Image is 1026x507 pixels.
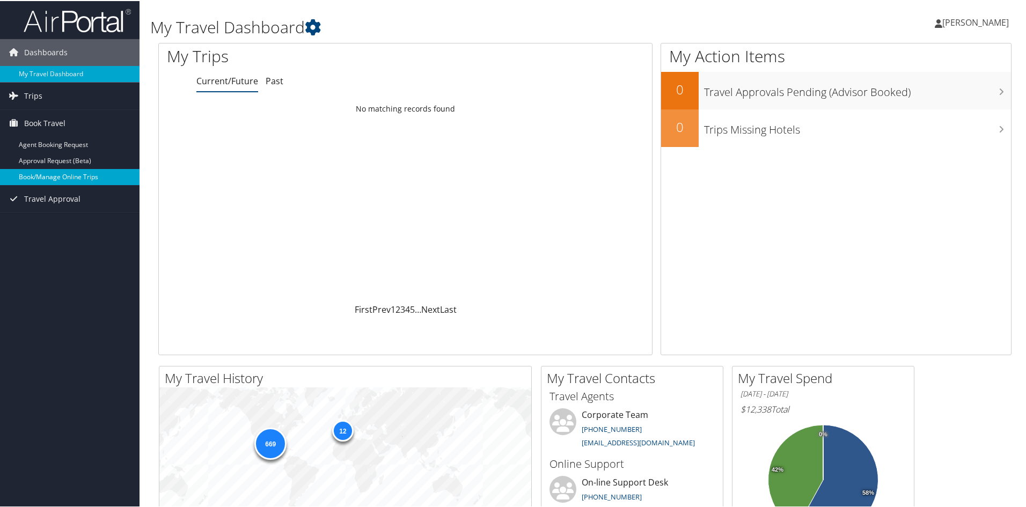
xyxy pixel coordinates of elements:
[738,368,914,386] h2: My Travel Spend
[159,98,652,117] td: No matching records found
[196,74,258,86] a: Current/Future
[661,108,1011,146] a: 0Trips Missing Hotels
[741,402,906,414] h6: Total
[741,402,771,414] span: $12,338
[167,44,438,67] h1: My Trips
[582,437,695,446] a: [EMAIL_ADDRESS][DOMAIN_NAME]
[549,455,715,471] h3: Online Support
[547,368,723,386] h2: My Travel Contacts
[862,489,874,495] tspan: 58%
[405,303,410,314] a: 4
[704,78,1011,99] h3: Travel Approvals Pending (Advisor Booked)
[410,303,415,314] a: 5
[704,116,1011,136] h3: Trips Missing Hotels
[391,303,395,314] a: 1
[415,303,421,314] span: …
[819,430,827,437] tspan: 0%
[549,388,715,403] h3: Travel Agents
[24,38,68,65] span: Dashboards
[544,407,720,451] li: Corporate Team
[772,466,783,472] tspan: 42%
[266,74,283,86] a: Past
[165,368,531,386] h2: My Travel History
[661,71,1011,108] a: 0Travel Approvals Pending (Advisor Booked)
[440,303,457,314] a: Last
[661,79,699,98] h2: 0
[372,303,391,314] a: Prev
[395,303,400,314] a: 2
[24,109,65,136] span: Book Travel
[582,423,642,433] a: [PHONE_NUMBER]
[400,303,405,314] a: 3
[24,185,80,211] span: Travel Approval
[150,15,730,38] h1: My Travel Dashboard
[24,82,42,108] span: Trips
[24,7,131,32] img: airportal-logo.png
[254,427,287,459] div: 669
[582,491,642,501] a: [PHONE_NUMBER]
[332,419,353,440] div: 12
[661,44,1011,67] h1: My Action Items
[661,117,699,135] h2: 0
[355,303,372,314] a: First
[421,303,440,314] a: Next
[942,16,1009,27] span: [PERSON_NAME]
[935,5,1020,38] a: [PERSON_NAME]
[741,388,906,398] h6: [DATE] - [DATE]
